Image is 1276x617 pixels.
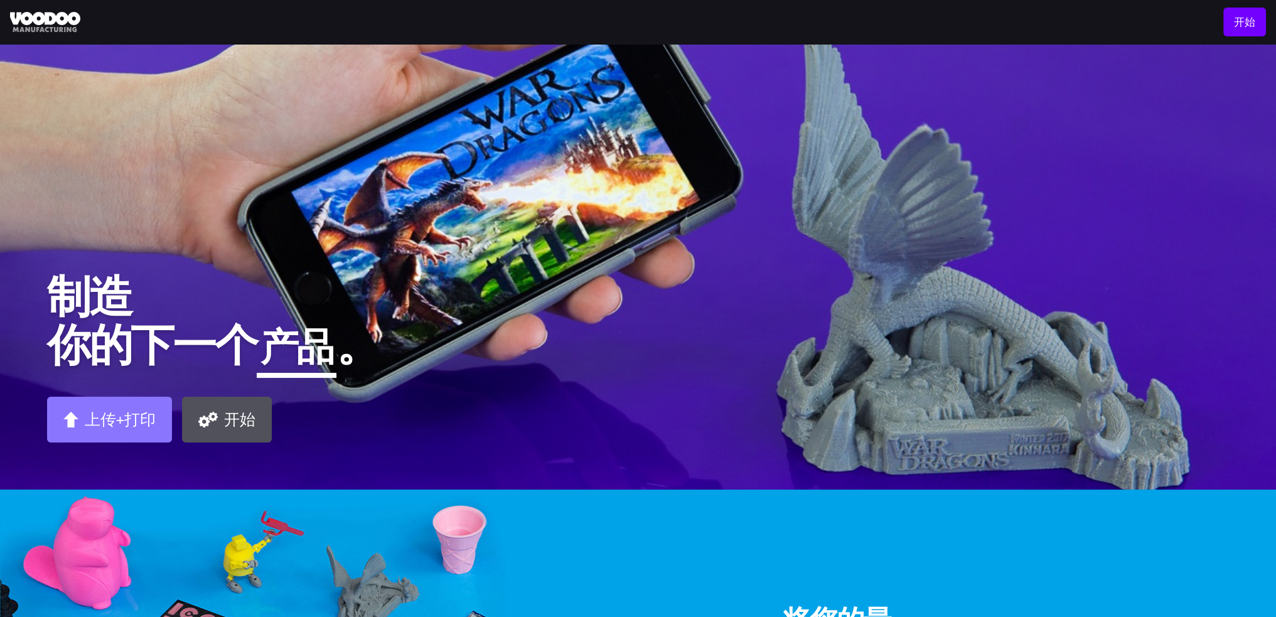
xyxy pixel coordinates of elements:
[47,397,172,443] a: 上传+打印
[198,412,218,427] img: 齿轮
[260,318,333,372] font: 产品
[224,410,255,429] font: 开始
[182,397,272,443] a: 开始
[47,317,257,372] font: 你的下一个
[85,410,156,429] font: 上传+打印
[1234,16,1255,28] font: 开始
[63,412,78,427] img: 向上箭头
[1223,8,1266,36] a: 开始
[336,317,378,372] font: 。
[47,269,131,323] font: 制造
[10,12,80,33] img: 巫毒制造标志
